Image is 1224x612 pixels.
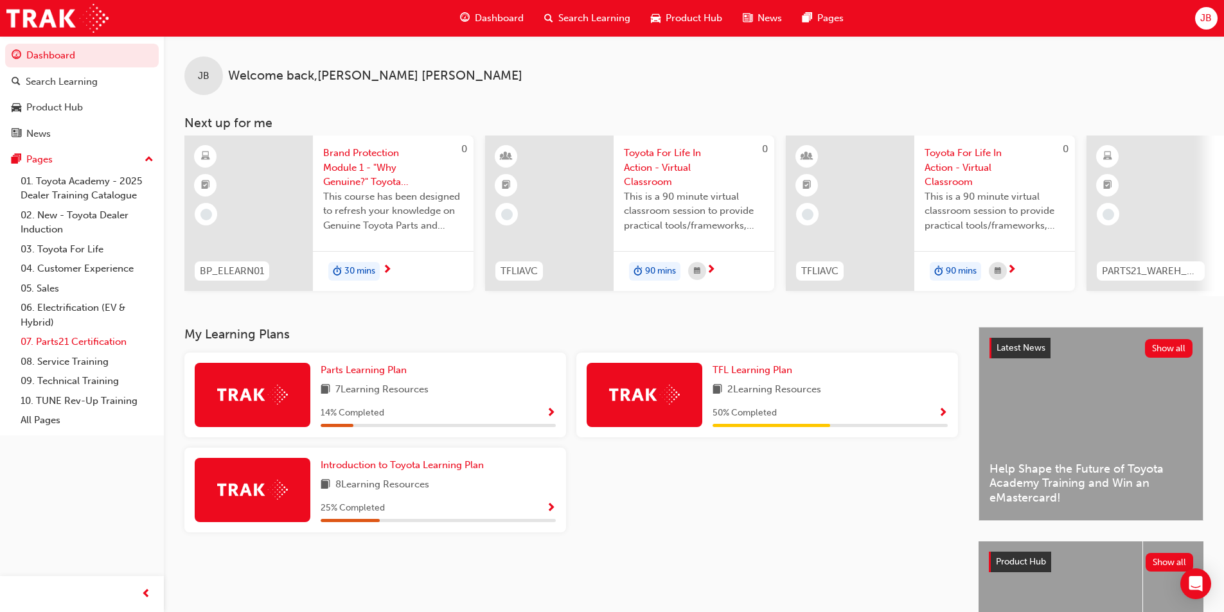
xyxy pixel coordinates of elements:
span: Show Progress [546,408,556,419]
span: JB [1200,11,1212,26]
h3: Next up for me [164,116,1224,130]
span: news-icon [743,10,752,26]
div: News [26,127,51,141]
span: learningResourceType_INSTRUCTOR_LED-icon [803,148,812,165]
span: TFLIAVC [501,264,538,279]
span: Help Shape the Future of Toyota Academy Training and Win an eMastercard! [989,462,1193,505]
span: booktick-icon [1103,177,1112,194]
img: Trak [609,385,680,405]
span: next-icon [382,265,392,276]
span: next-icon [1007,265,1016,276]
span: guage-icon [12,50,21,62]
a: pages-iconPages [792,5,854,31]
div: Pages [26,152,53,167]
span: calendar-icon [995,263,1001,279]
span: learningResourceType_INSTRUCTOR_LED-icon [502,148,511,165]
div: Search Learning [26,74,98,89]
button: DashboardSearch LearningProduct HubNews [5,41,159,148]
span: Dashboard [475,11,524,26]
a: 0TFLIAVCToyota For Life In Action - Virtual ClassroomThis is a 90 minute virtual classroom sessio... [485,136,774,291]
a: guage-iconDashboard [450,5,534,31]
img: Trak [217,385,288,405]
span: 90 mins [645,264,676,279]
img: Trak [217,480,288,500]
span: search-icon [544,10,553,26]
span: Show Progress [546,503,556,514]
span: Search Learning [558,11,630,26]
span: Show Progress [938,408,948,419]
span: learningRecordVerb_NONE-icon [200,209,212,220]
span: 90 mins [946,264,977,279]
span: booktick-icon [201,177,210,194]
a: 08. Service Training [15,352,159,372]
span: Latest News [997,342,1045,353]
span: PARTS21_WAREH_N1021_EL [1102,264,1200,279]
span: 50 % Completed [713,406,777,421]
a: Dashboard [5,44,159,67]
span: search-icon [12,76,21,88]
span: book-icon [321,477,330,493]
span: calendar-icon [694,263,700,279]
span: learningResourceType_ELEARNING-icon [1103,148,1112,165]
a: 04. Customer Experience [15,259,159,279]
button: Show all [1145,339,1193,358]
span: car-icon [651,10,661,26]
a: 10. TUNE Rev-Up Training [15,391,159,411]
span: 2 Learning Resources [727,382,821,398]
span: Brand Protection Module 1 - "Why Genuine?" Toyota Genuine Parts and Accessories [323,146,463,189]
span: Parts Learning Plan [321,364,407,376]
span: learningRecordVerb_NONE-icon [1103,209,1114,220]
span: booktick-icon [502,177,511,194]
button: Show Progress [546,500,556,516]
a: All Pages [15,410,159,430]
button: Show all [1146,553,1194,572]
span: BP_ELEARN01 [200,264,264,279]
span: up-icon [145,152,154,168]
button: Pages [5,148,159,171]
a: TFL Learning Plan [713,363,797,378]
a: Latest NewsShow allHelp Shape the Future of Toyota Academy Training and Win an eMastercard! [979,327,1203,521]
a: Product Hub [5,96,159,119]
span: 0 [461,143,467,155]
div: Product Hub [26,100,83,115]
span: guage-icon [460,10,470,26]
span: next-icon [706,265,716,276]
a: car-iconProduct Hub [641,5,732,31]
span: This course has been designed to refresh your knowledge on Genuine Toyota Parts and Accessories s... [323,189,463,233]
span: learningRecordVerb_NONE-icon [802,209,813,220]
a: Product HubShow all [989,552,1193,572]
span: pages-icon [12,154,21,166]
span: Product Hub [666,11,722,26]
span: TFL Learning Plan [713,364,792,376]
span: 14 % Completed [321,406,384,421]
a: Introduction to Toyota Learning Plan [321,458,489,473]
span: 0 [762,143,768,155]
button: Show Progress [938,405,948,421]
a: 06. Electrification (EV & Hybrid) [15,298,159,332]
a: 07. Parts21 Certification [15,332,159,352]
a: News [5,122,159,146]
span: duration-icon [333,263,342,280]
span: 30 mins [344,264,375,279]
span: 8 Learning Resources [335,477,429,493]
a: Latest NewsShow all [989,338,1193,358]
span: booktick-icon [803,177,812,194]
span: book-icon [321,382,330,398]
span: Toyota For Life In Action - Virtual Classroom [624,146,764,189]
span: TFLIAVC [801,264,838,279]
button: JB [1195,7,1218,30]
a: 0TFLIAVCToyota For Life In Action - Virtual ClassroomThis is a 90 minute virtual classroom sessio... [786,136,1075,291]
span: duration-icon [634,263,643,280]
span: This is a 90 minute virtual classroom session to provide practical tools/frameworks, behaviours a... [624,189,764,233]
a: 02. New - Toyota Dealer Induction [15,205,159,240]
span: news-icon [12,128,21,140]
img: Trak [6,4,109,33]
button: Show Progress [546,405,556,421]
span: Toyota For Life In Action - Virtual Classroom [925,146,1065,189]
span: duration-icon [934,263,943,280]
a: 0BP_ELEARN01Brand Protection Module 1 - "Why Genuine?" Toyota Genuine Parts and AccessoriesThis c... [184,136,474,291]
span: learningResourceType_ELEARNING-icon [201,148,210,165]
span: JB [198,69,209,83]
